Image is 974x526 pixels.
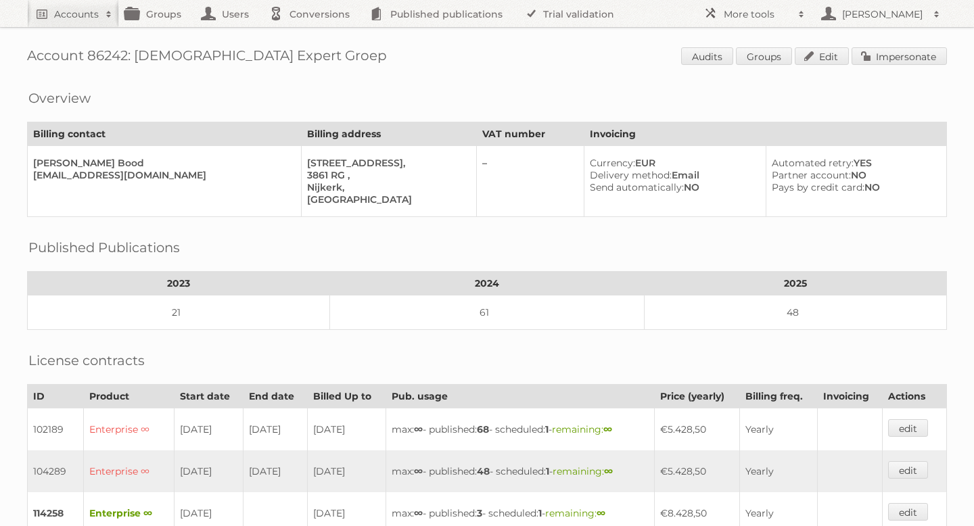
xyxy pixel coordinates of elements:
[28,237,180,258] h2: Published Publications
[681,47,733,65] a: Audits
[740,450,818,492] td: Yearly
[736,47,792,65] a: Groups
[545,423,549,435] strong: 1
[772,169,935,181] div: NO
[28,350,145,370] h2: License contracts
[772,181,864,193] span: Pays by credit card:
[84,385,174,408] th: Product
[414,507,423,519] strong: ∞
[590,181,755,193] div: NO
[28,88,91,108] h2: Overview
[243,408,308,451] td: [DATE]
[28,272,330,295] th: 2023
[477,507,482,519] strong: 3
[597,507,605,519] strong: ∞
[414,423,423,435] strong: ∞
[584,122,946,146] th: Invoicing
[590,181,684,193] span: Send automatically:
[818,385,883,408] th: Invoicing
[553,465,613,477] span: remaining:
[772,169,851,181] span: Partner account:
[772,157,854,169] span: Automated retry:
[839,7,927,21] h2: [PERSON_NAME]
[888,419,928,437] a: edit
[330,295,645,330] td: 61
[174,408,243,451] td: [DATE]
[590,157,635,169] span: Currency:
[243,385,308,408] th: End date
[590,157,755,169] div: EUR
[644,295,946,330] td: 48
[655,385,740,408] th: Price (yearly)
[477,146,584,217] td: –
[603,423,612,435] strong: ∞
[888,503,928,521] a: edit
[243,450,308,492] td: [DATE]
[604,465,613,477] strong: ∞
[330,272,645,295] th: 2024
[33,157,290,169] div: [PERSON_NAME] Bood
[552,423,612,435] span: remaining:
[307,385,386,408] th: Billed Up to
[307,157,465,169] div: [STREET_ADDRESS],
[28,385,84,408] th: ID
[477,465,490,477] strong: 48
[740,408,818,451] td: Yearly
[414,465,423,477] strong: ∞
[590,169,672,181] span: Delivery method:
[538,507,542,519] strong: 1
[644,272,946,295] th: 2025
[772,181,935,193] div: NO
[307,408,386,451] td: [DATE]
[307,169,465,181] div: 3861 RG ,
[84,450,174,492] td: Enterprise ∞
[174,385,243,408] th: Start date
[883,385,947,408] th: Actions
[307,450,386,492] td: [DATE]
[386,408,655,451] td: max: - published: - scheduled: -
[545,507,605,519] span: remaining:
[84,408,174,451] td: Enterprise ∞
[852,47,947,65] a: Impersonate
[174,450,243,492] td: [DATE]
[28,450,84,492] td: 104289
[655,408,740,451] td: €5.428,50
[28,408,84,451] td: 102189
[590,169,755,181] div: Email
[724,7,791,21] h2: More tools
[307,193,465,206] div: [GEOGRAPHIC_DATA]
[28,295,330,330] td: 21
[477,122,584,146] th: VAT number
[772,157,935,169] div: YES
[477,423,489,435] strong: 68
[54,7,99,21] h2: Accounts
[655,450,740,492] td: €5.428,50
[546,465,549,477] strong: 1
[301,122,476,146] th: Billing address
[386,450,655,492] td: max: - published: - scheduled: -
[33,169,290,181] div: [EMAIL_ADDRESS][DOMAIN_NAME]
[386,385,655,408] th: Pub. usage
[27,47,947,68] h1: Account 86242: [DEMOGRAPHIC_DATA] Expert Groep
[28,122,302,146] th: Billing contact
[795,47,849,65] a: Edit
[307,181,465,193] div: Nijkerk,
[740,385,818,408] th: Billing freq.
[888,461,928,479] a: edit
